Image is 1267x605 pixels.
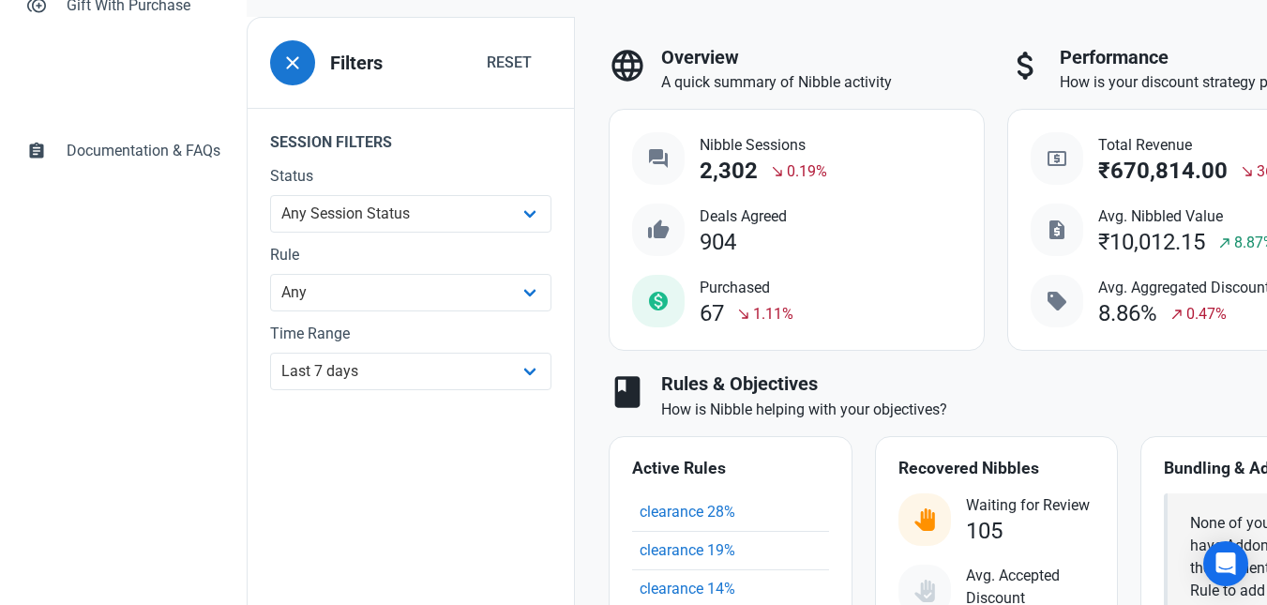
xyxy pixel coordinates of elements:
[787,160,827,183] span: 0.19%
[913,580,936,602] img: status_user_offer_accepted.svg
[609,373,646,411] span: book
[700,301,724,326] div: 67
[1098,230,1205,255] div: ₹10,012.15
[661,47,985,68] h3: Overview
[467,44,551,82] button: Reset
[270,40,315,85] button: close
[640,541,735,559] a: clearance 19%
[700,134,827,157] span: Nibble Sessions
[913,508,936,531] img: status_user_offer_available.svg
[661,71,985,94] p: A quick summary of Nibble activity
[966,519,1003,544] div: 105
[270,323,551,345] label: Time Range
[1007,47,1045,84] span: attach_money
[248,108,574,165] legend: Session Filters
[1240,164,1255,179] span: south_east
[15,129,232,174] a: assignmentDocumentation & FAQs
[898,460,1094,478] h4: Recovered Nibbles
[1046,219,1068,241] span: request_quote
[1046,147,1068,170] span: local_atm
[270,244,551,266] label: Rule
[647,147,670,170] span: question_answer
[1046,290,1068,312] span: sell
[647,290,670,312] span: monetization_on
[700,159,758,184] div: 2,302
[770,164,785,179] span: south_east
[647,219,670,241] span: thumb_up
[1098,159,1228,184] div: ₹670,814.00
[700,277,793,299] span: Purchased
[270,165,551,188] label: Status
[281,52,304,74] span: close
[1203,541,1248,586] div: Open Intercom Messenger
[640,580,735,597] a: clearance 14%
[736,307,751,322] span: south_east
[966,494,1090,517] span: Waiting for Review
[700,230,736,255] div: 904
[1186,303,1227,325] span: 0.47%
[487,52,532,74] span: Reset
[330,53,383,74] h3: Filters
[27,140,46,159] span: assignment
[67,140,220,162] span: Documentation & FAQs
[632,460,828,478] h4: Active Rules
[609,47,646,84] span: language
[700,205,787,228] span: Deals Agreed
[753,303,793,325] span: 1.11%
[1217,235,1232,250] span: north_east
[1098,301,1157,326] div: 8.86%
[640,503,735,521] a: clearance 28%
[1169,307,1184,322] span: north_east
